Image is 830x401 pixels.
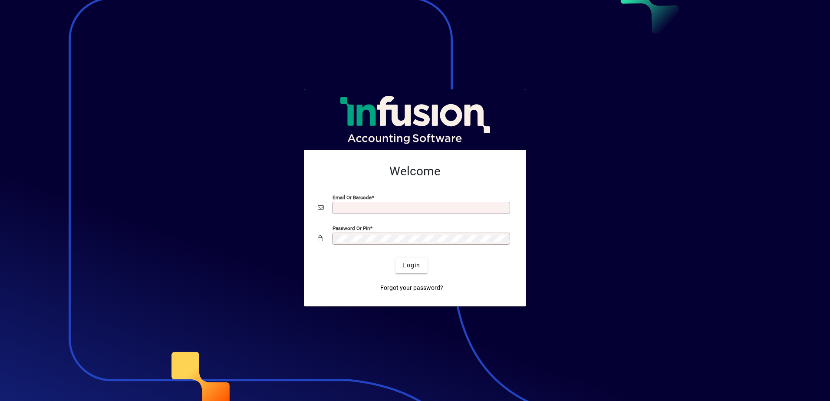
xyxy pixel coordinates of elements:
[333,194,372,200] mat-label: Email or Barcode
[377,280,447,296] a: Forgot your password?
[333,225,370,231] mat-label: Password or Pin
[380,283,443,293] span: Forgot your password?
[318,164,512,179] h2: Welcome
[402,261,420,270] span: Login
[395,258,427,273] button: Login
